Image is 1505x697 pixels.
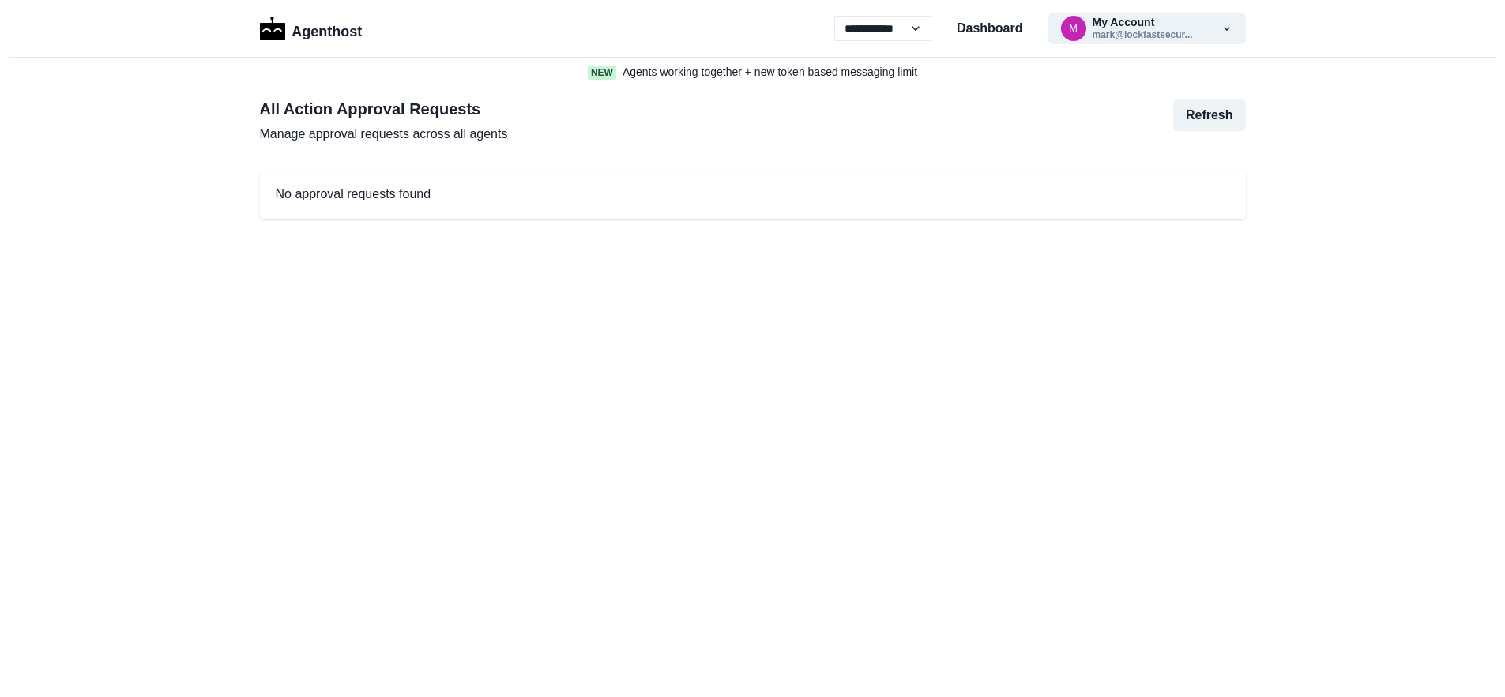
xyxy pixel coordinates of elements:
a: Dashboard [957,19,1023,38]
button: Refresh [1173,99,1246,131]
span: New [588,66,616,80]
p: Agenthost [292,15,362,43]
img: Logo [260,17,286,40]
h2: All Action Approval Requests [260,99,508,118]
a: LogoAgenthost [260,15,363,43]
button: mark@lockfastsecurity.co.ukMy Accountmark@lockfastsecur... [1048,13,1246,44]
p: No approval requests found [276,185,1230,204]
p: Manage approval requests across all agents [260,125,508,144]
a: NewAgents working together + new token based messaging limit [555,64,951,81]
p: Agents working together + new token based messaging limit [623,64,917,81]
